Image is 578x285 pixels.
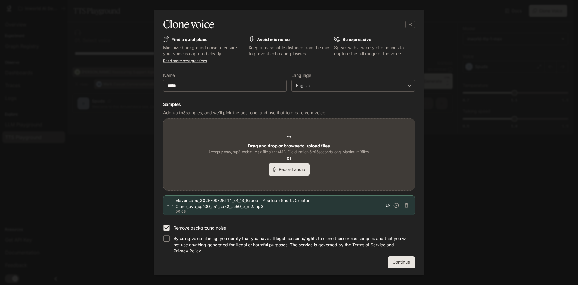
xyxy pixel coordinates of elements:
[388,256,415,268] button: Continue
[269,163,310,176] button: Record audio
[292,83,415,89] div: English
[163,110,415,116] p: Add up to 3 samples, and we'll pick the best one, and use that to create your voice
[176,198,386,210] span: ElevenLabs_2025-09-25T14_54_13_Bilbop - YouTube Shorts Creator Clone_pvc_sp100_s51_sb52_se50_b_m2...
[343,37,371,42] b: Be expressive
[334,45,415,57] p: Speak with a variety of emotions to capture the full range of the voice.
[249,45,329,57] p: Keep a reasonable distance from the mic to prevent echo and plosives.
[291,73,311,78] p: Language
[163,101,415,107] h6: Samples
[386,202,390,208] span: EN
[163,17,214,32] h5: Clone voice
[172,37,207,42] b: Find a quiet place
[176,210,386,213] p: 00:08
[163,59,207,63] a: Read more best practices
[208,149,370,155] span: Accepts: wav, mp3, webm. Max file size: 4MB. File duration 5 to 15 seconds long. Maximum 3 files.
[173,225,226,231] p: Remove background noise
[163,73,175,78] p: Name
[287,155,291,160] b: or
[352,242,385,247] a: Terms of Service
[173,248,201,253] a: Privacy Policy
[257,37,290,42] b: Avoid mic noise
[173,236,410,254] p: By using voice cloning, you certify that you have all legal consents/rights to clone these voice ...
[296,83,405,89] div: English
[248,143,330,148] b: Drag and drop or browse to upload files
[163,45,244,57] p: Minimize background noise to ensure your voice is captured clearly.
